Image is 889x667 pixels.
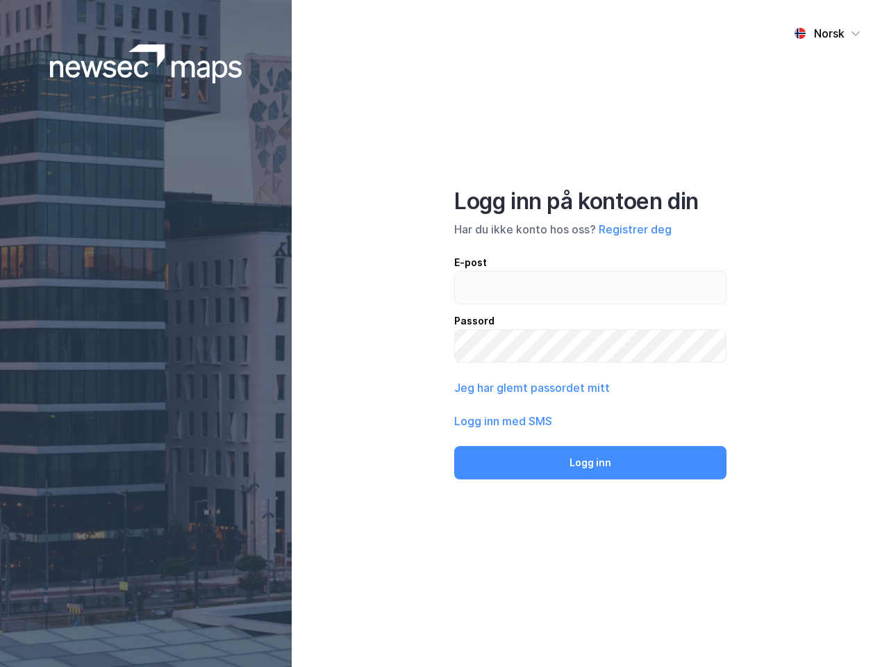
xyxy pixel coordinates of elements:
[814,25,845,42] div: Norsk
[599,221,672,238] button: Registrer deg
[454,188,726,215] div: Logg inn på kontoen din
[50,44,242,83] img: logoWhite.bf58a803f64e89776f2b079ca2356427.svg
[454,379,610,396] button: Jeg har glemt passordet mitt
[454,221,726,238] div: Har du ikke konto hos oss?
[454,254,726,271] div: E-post
[454,446,726,479] button: Logg inn
[454,413,552,429] button: Logg inn med SMS
[454,313,726,329] div: Passord
[820,600,889,667] iframe: Chat Widget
